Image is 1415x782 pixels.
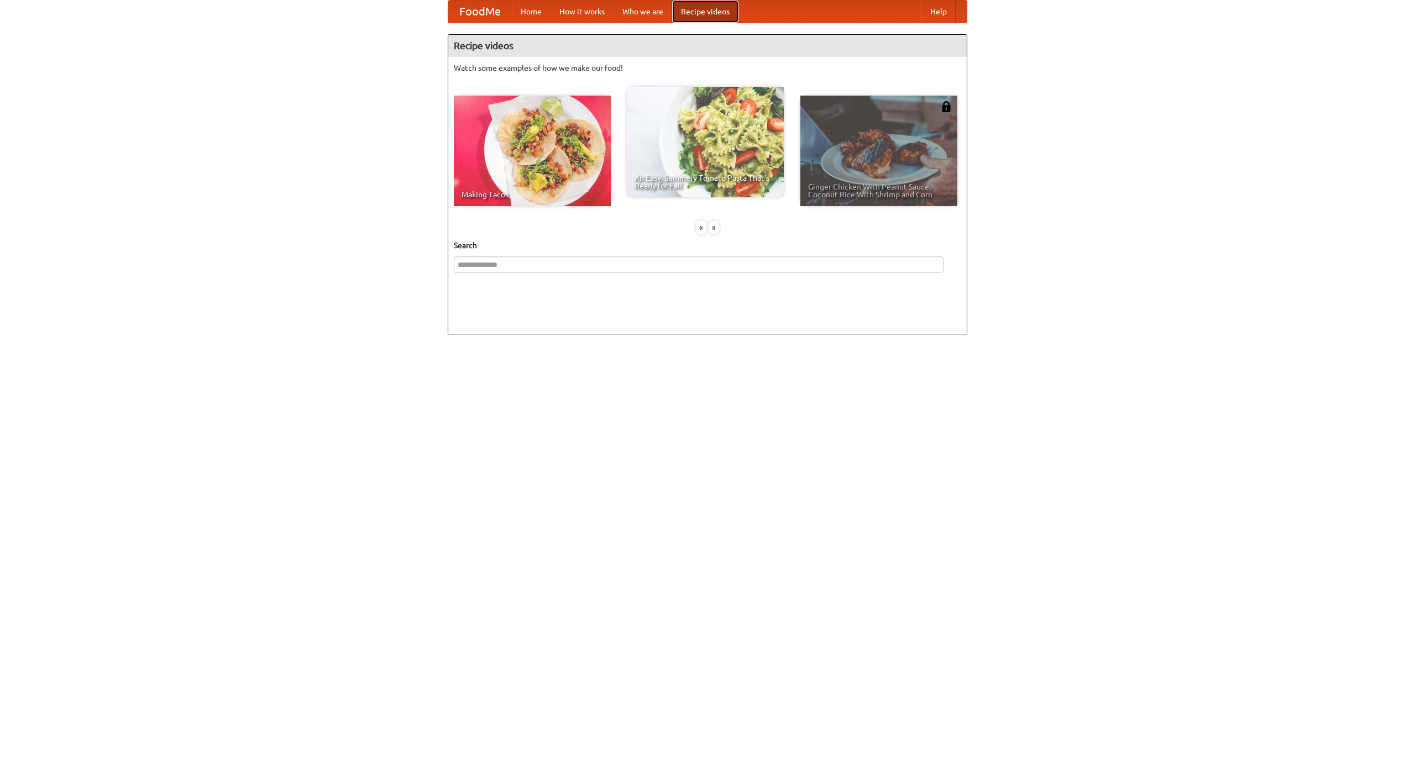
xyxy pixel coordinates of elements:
span: Making Tacos [462,191,603,198]
a: Home [512,1,551,23]
p: Watch some examples of how we make our food! [454,62,961,74]
a: Who we are [614,1,672,23]
div: « [696,221,706,234]
a: Help [921,1,956,23]
a: How it works [551,1,614,23]
span: An Easy, Summery Tomato Pasta That's Ready for Fall [635,174,776,190]
div: » [709,221,719,234]
h4: Recipe videos [448,35,967,57]
a: Making Tacos [454,96,611,206]
a: An Easy, Summery Tomato Pasta That's Ready for Fall [627,87,784,197]
img: 483408.png [941,101,952,112]
h5: Search [454,240,961,251]
a: Recipe videos [672,1,738,23]
a: FoodMe [448,1,512,23]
